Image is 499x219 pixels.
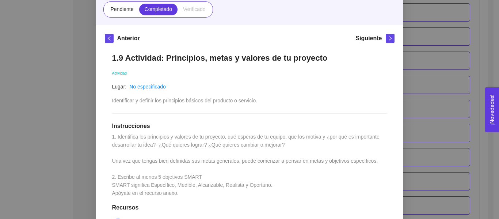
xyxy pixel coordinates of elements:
span: 1. Identifica los principios y valores de tu proyecto, qué esperas de tu equipo, que los motiva y... [112,134,381,196]
a: No especificado [129,84,166,90]
button: left [105,34,114,43]
h1: Recursos [112,204,387,211]
h5: Anterior [117,34,140,43]
span: Pendiente [110,6,133,12]
h1: 1.9 Actividad: Principios, metas y valores de tu proyecto [112,53,387,63]
span: left [105,36,113,41]
button: right [386,34,395,43]
span: Actividad [112,71,127,75]
span: Verificado [183,6,205,12]
span: right [386,36,394,41]
span: Completado [145,6,172,12]
span: Identificar y definir los principios básicos del producto o servicio. [112,98,258,103]
button: Open Feedback Widget [485,87,499,132]
h5: Siguiente [355,34,382,43]
h1: Instrucciones [112,122,387,130]
article: Lugar: [112,83,127,91]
